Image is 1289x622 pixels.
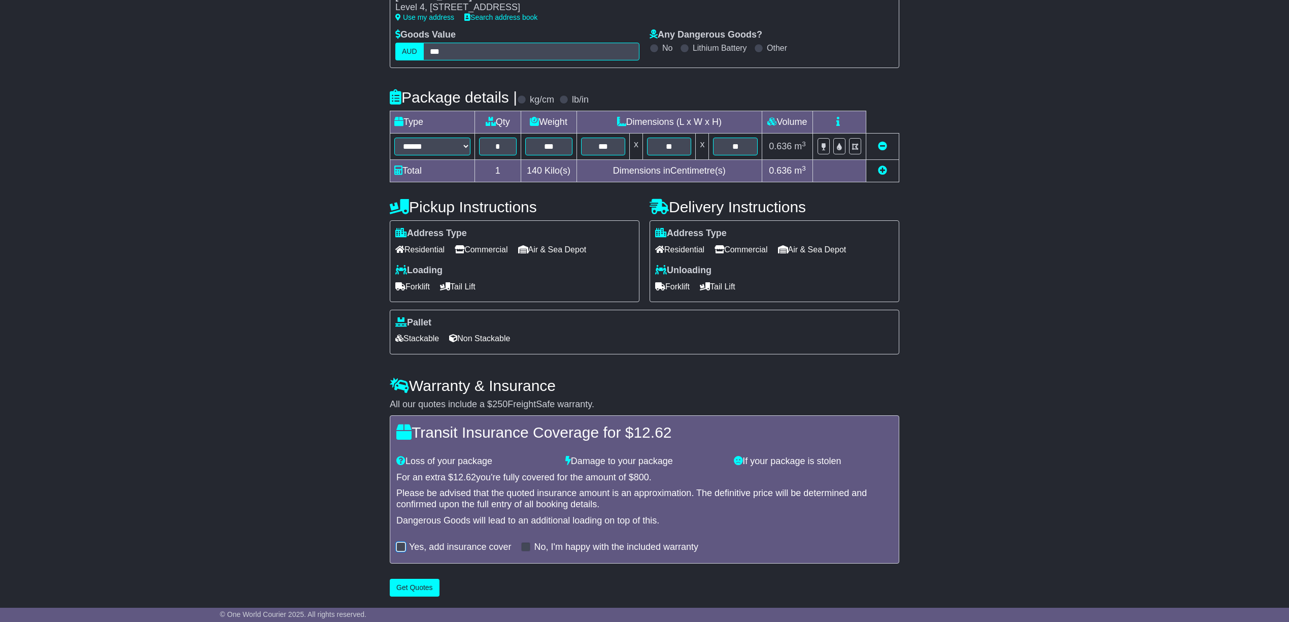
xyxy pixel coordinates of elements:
td: Qty [475,111,521,134]
sup: 3 [802,140,806,148]
td: Kilo(s) [521,160,576,182]
span: m [794,141,806,151]
span: Forklift [395,279,430,294]
label: Unloading [655,265,711,276]
td: 1 [475,160,521,182]
span: 12.62 [633,424,671,441]
span: Air & Sea Depot [518,242,587,257]
div: Please be advised that the quoted insurance amount is an approximation. The definitive price will... [396,488,893,510]
span: Commercial [715,242,767,257]
span: 12.62 [453,472,476,482]
span: Tail Lift [440,279,476,294]
label: Any Dangerous Goods? [650,29,762,41]
div: All our quotes include a $ FreightSafe warranty. [390,399,899,410]
a: Use my address [395,13,454,21]
label: Loading [395,265,443,276]
div: Level 4, [STREET_ADDRESS] [395,2,629,13]
label: Address Type [655,228,727,239]
td: Dimensions (L x W x H) [576,111,762,134]
h4: Delivery Instructions [650,199,899,215]
td: Type [390,111,475,134]
h4: Package details | [390,89,517,106]
label: Goods Value [395,29,456,41]
span: 0.636 [769,166,792,176]
span: Forklift [655,279,690,294]
label: Yes, add insurance cover [409,542,511,553]
span: m [794,166,806,176]
td: x [696,134,709,160]
button: Get Quotes [390,579,439,597]
label: lb/in [572,94,589,106]
td: Volume [762,111,812,134]
label: Lithium Battery [693,43,747,53]
td: Dimensions in Centimetre(s) [576,160,762,182]
span: Tail Lift [700,279,735,294]
label: Address Type [395,228,467,239]
td: x [630,134,643,160]
div: If your package is stolen [729,456,898,467]
a: Add new item [878,166,887,176]
a: Search address book [464,13,537,21]
div: Loss of your package [391,456,560,467]
label: No, I'm happy with the included warranty [534,542,698,553]
span: Residential [395,242,445,257]
td: Weight [521,111,576,134]
label: Pallet [395,317,431,329]
sup: 3 [802,165,806,172]
a: Remove this item [878,141,887,151]
label: kg/cm [530,94,554,106]
span: Stackable [395,331,439,346]
label: No [662,43,672,53]
span: 140 [527,166,542,176]
span: Non Stackable [449,331,510,346]
h4: Pickup Instructions [390,199,639,215]
span: Air & Sea Depot [778,242,846,257]
span: Residential [655,242,704,257]
span: © One World Courier 2025. All rights reserved. [220,610,366,618]
label: AUD [395,43,424,60]
td: Total [390,160,475,182]
span: 0.636 [769,141,792,151]
h4: Transit Insurance Coverage for $ [396,424,893,441]
div: Dangerous Goods will lead to an additional loading on top of this. [396,515,893,527]
span: Commercial [455,242,507,257]
div: Damage to your package [560,456,729,467]
label: Other [767,43,787,53]
span: 250 [492,399,507,409]
span: 800 [634,472,649,482]
h4: Warranty & Insurance [390,377,899,394]
div: For an extra $ you're fully covered for the amount of $ . [396,472,893,483]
